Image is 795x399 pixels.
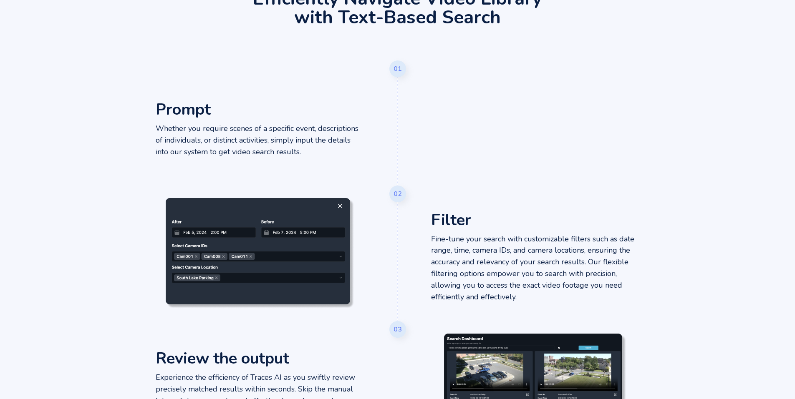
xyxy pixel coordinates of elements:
[394,190,402,198] div: 02
[156,100,211,119] h3: Prompt
[156,349,289,368] h3: Review the output
[166,198,354,309] img: Traces Video Understanding filter
[156,123,364,158] p: Whether you require scenes of a specific event, descriptions of individuals, or distinct activiti...
[394,65,402,73] div: 01
[394,325,402,334] div: 03
[431,233,640,303] p: Fine-tune your search with customizable filters such as date range, time, camera IDs, and camera ...
[431,211,471,229] h3: Filter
